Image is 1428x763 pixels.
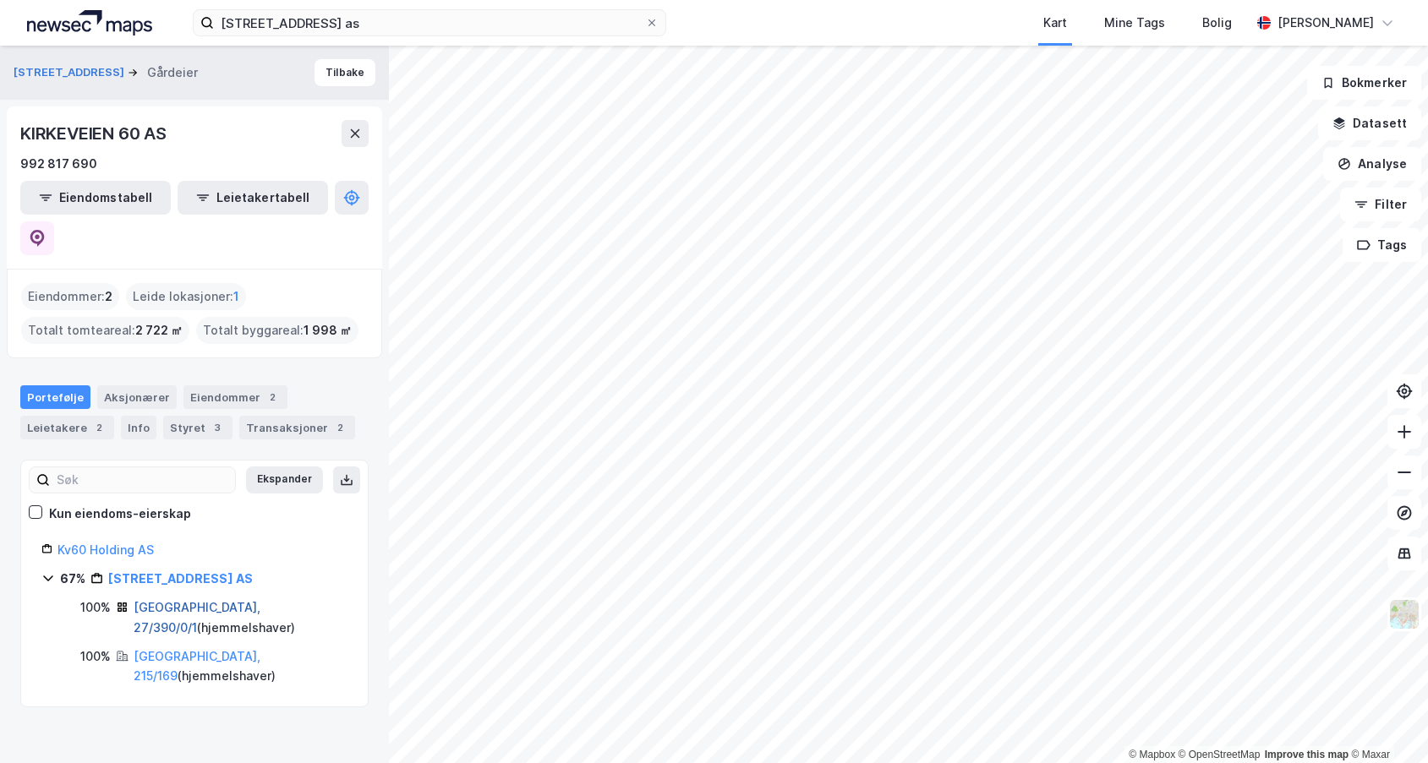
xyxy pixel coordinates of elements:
[239,416,355,439] div: Transaksjoner
[27,10,152,35] img: logo.a4113a55bc3d86da70a041830d287a7e.svg
[50,467,235,493] input: Søk
[1104,13,1165,33] div: Mine Tags
[134,600,260,635] a: [GEOGRAPHIC_DATA], 27/390/0/1
[134,646,347,687] div: ( hjemmelshaver )
[97,385,177,409] div: Aksjonærer
[209,419,226,436] div: 3
[1129,749,1175,760] a: Mapbox
[1202,13,1232,33] div: Bolig
[331,419,348,436] div: 2
[49,504,191,524] div: Kun eiendoms-eierskap
[1343,682,1428,763] div: Kontrollprogram for chat
[1265,749,1349,760] a: Improve this map
[1307,66,1421,100] button: Bokmerker
[315,59,375,86] button: Tilbake
[57,542,154,557] a: Kv60 Holding AS
[20,181,171,215] button: Eiendomstabell
[1343,228,1421,262] button: Tags
[178,181,328,215] button: Leietakertabell
[21,283,119,310] div: Eiendommer :
[80,597,111,618] div: 100%
[90,419,107,436] div: 2
[1340,188,1421,221] button: Filter
[134,649,260,684] a: [GEOGRAPHIC_DATA], 215/169
[1043,13,1067,33] div: Kart
[14,64,128,81] button: [STREET_ADDRESS]
[135,320,183,341] span: 2 722 ㎡
[121,416,156,439] div: Info
[163,416,233,439] div: Styret
[126,283,246,310] div: Leide lokasjoner :
[233,286,239,307] span: 1
[20,120,170,147] div: KIRKEVEIEN 60 AS
[80,646,111,667] div: 100%
[183,385,287,409] div: Eiendommer
[147,63,198,83] div: Gårdeier
[1388,598,1420,630] img: Z
[1318,106,1421,140] button: Datasett
[60,569,85,589] div: 67%
[214,10,645,35] input: Søk på adresse, matrikkel, gårdeiere, leietakere eller personer
[1343,682,1428,763] iframe: Chat Widget
[196,317,358,344] div: Totalt byggareal :
[108,571,253,586] a: [STREET_ADDRESS] AS
[105,286,112,307] span: 2
[304,320,352,341] span: 1 998 ㎡
[20,416,114,439] div: Leietakere
[1278,13,1374,33] div: [PERSON_NAME]
[20,385,90,409] div: Portefølje
[21,317,189,344] div: Totalt tomteareal :
[246,466,323,493] button: Ekspander
[1323,147,1421,181] button: Analyse
[264,389,281,406] div: 2
[1179,749,1261,760] a: OpenStreetMap
[20,154,97,174] div: 992 817 690
[134,597,347,638] div: ( hjemmelshaver )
